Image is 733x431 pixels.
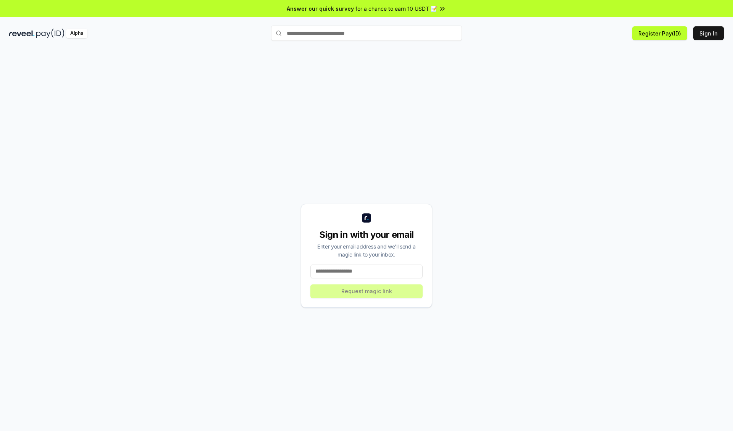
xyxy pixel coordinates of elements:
img: reveel_dark [9,29,35,38]
span: Answer our quick survey [287,5,354,13]
img: pay_id [36,29,65,38]
div: Sign in with your email [310,229,423,241]
span: for a chance to earn 10 USDT 📝 [355,5,437,13]
button: Register Pay(ID) [632,26,687,40]
button: Sign In [693,26,724,40]
img: logo_small [362,213,371,223]
div: Alpha [66,29,87,38]
div: Enter your email address and we’ll send a magic link to your inbox. [310,242,423,258]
